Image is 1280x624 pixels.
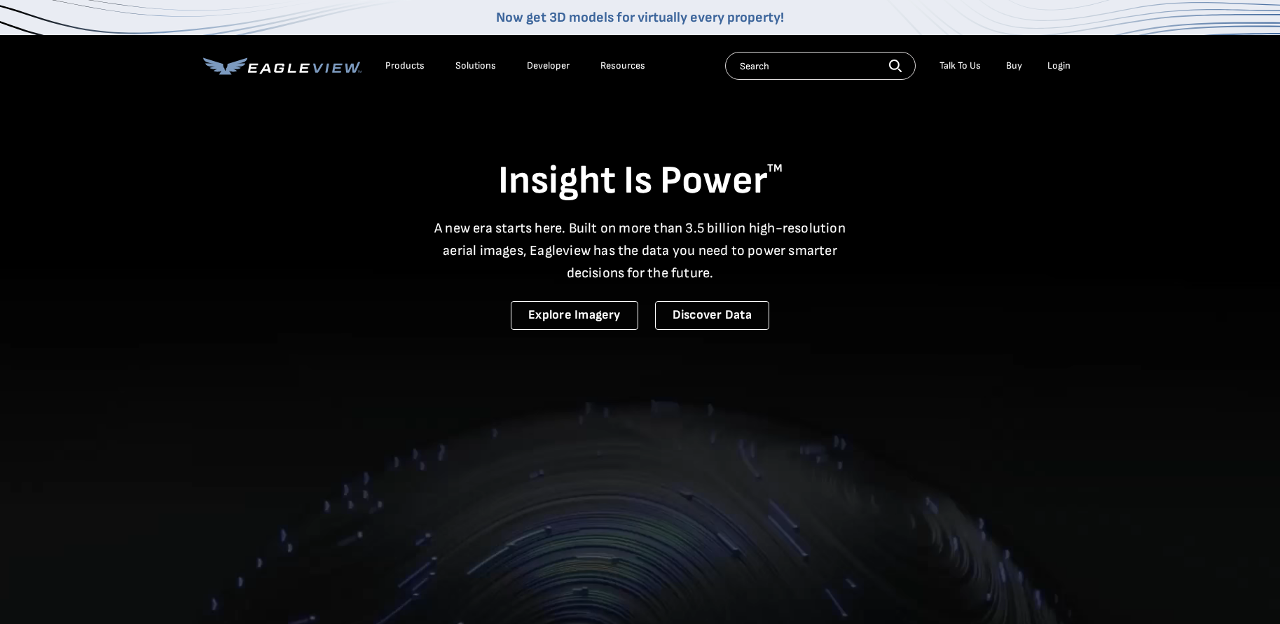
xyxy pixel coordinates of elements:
[496,9,784,26] a: Now get 3D models for virtually every property!
[1047,60,1071,72] div: Login
[385,60,425,72] div: Products
[203,157,1078,206] h1: Insight Is Power
[600,60,645,72] div: Resources
[1006,60,1022,72] a: Buy
[455,60,496,72] div: Solutions
[655,301,769,330] a: Discover Data
[725,52,916,80] input: Search
[426,217,855,284] p: A new era starts here. Built on more than 3.5 billion high-resolution aerial images, Eagleview ha...
[940,60,981,72] div: Talk To Us
[511,301,638,330] a: Explore Imagery
[767,162,783,175] sup: TM
[527,60,570,72] a: Developer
